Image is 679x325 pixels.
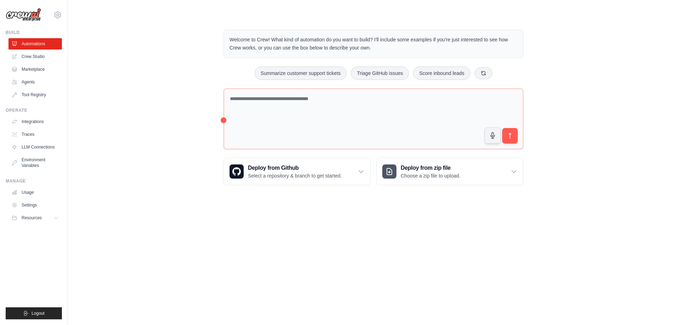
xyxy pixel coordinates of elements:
img: Logo [6,8,41,22]
button: Resources [8,212,62,224]
h3: Deploy from zip file [401,164,460,172]
p: Welcome to Crew! What kind of automation do you want to build? I'll include some examples if you'... [230,36,517,52]
div: Build [6,30,62,35]
button: Score inbound leads [413,66,470,80]
button: Summarize customer support tickets [255,66,347,80]
span: Resources [22,215,42,221]
a: Crew Studio [8,51,62,62]
a: Tool Registry [8,89,62,100]
a: Marketplace [8,64,62,75]
a: Environment Variables [8,154,62,171]
h3: Deploy from Github [248,164,342,172]
a: Settings [8,199,62,211]
button: Logout [6,307,62,319]
span: Logout [31,311,45,316]
div: Operate [6,108,62,113]
a: Usage [8,187,62,198]
a: Traces [8,129,62,140]
button: Triage GitHub issues [351,66,409,80]
a: Automations [8,38,62,50]
div: Manage [6,178,62,184]
p: Select a repository & branch to get started. [248,172,342,179]
a: Agents [8,76,62,88]
a: LLM Connections [8,141,62,153]
p: Choose a zip file to upload. [401,172,460,179]
a: Integrations [8,116,62,127]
